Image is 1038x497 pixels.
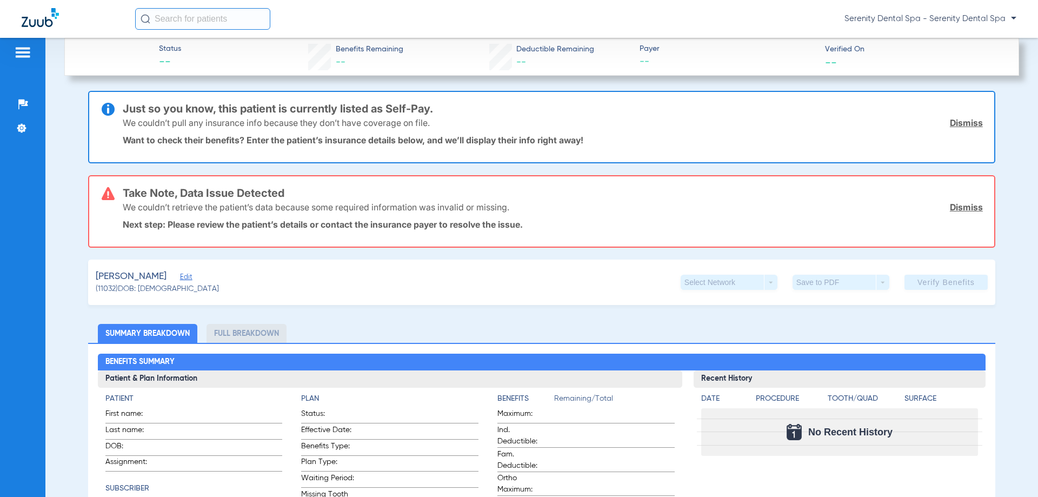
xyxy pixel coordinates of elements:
span: Assignment: [105,456,158,471]
span: -- [336,57,345,67]
p: We couldn’t retrieve the patient’s data because some required information was invalid or missing. [123,202,509,213]
h4: Benefits [497,393,554,405]
span: (11032) DOB: [DEMOGRAPHIC_DATA] [96,283,219,295]
span: Ind. Deductible: [497,425,550,447]
h4: Patient [105,393,283,405]
app-breakdown-title: Benefits [497,393,554,408]
h4: Date [701,393,747,405]
span: Fam. Deductible: [497,449,550,472]
li: Full Breakdown [207,324,287,343]
h3: Recent History [694,370,986,388]
span: Last name: [105,425,158,439]
span: DOB: [105,441,158,455]
a: Dismiss [950,117,983,128]
span: Ortho Maximum: [497,473,550,495]
span: -- [825,56,837,68]
img: hamburger-icon [14,46,31,59]
span: Status [159,43,181,55]
span: -- [640,55,816,69]
span: Verified On [825,44,1001,55]
h3: Take Note, Data Issue Detected [123,188,983,198]
p: We couldn’t pull any insurance info because they don’t have coverage on file. [123,117,430,128]
span: -- [516,57,526,67]
span: First name: [105,408,158,423]
span: Status: [301,408,354,423]
a: Dismiss [950,202,983,213]
span: Maximum: [497,408,550,423]
span: Payer [640,43,816,55]
p: Next step: Please review the patient’s details or contact the insurance payer to resolve the issue. [123,219,983,230]
img: Search Icon [141,14,150,24]
app-breakdown-title: Surface [904,393,978,408]
app-breakdown-title: Date [701,393,747,408]
h4: Procedure [756,393,824,405]
iframe: Chat Widget [984,445,1038,497]
span: Plan Type: [301,456,354,471]
app-breakdown-title: Tooth/Quad [828,393,901,408]
h2: Benefits Summary [98,354,986,371]
span: Deductible Remaining [516,44,594,55]
span: Benefits Type: [301,441,354,455]
h4: Plan [301,393,478,405]
span: Remaining/Total [554,393,675,408]
h4: Surface [904,393,978,405]
span: Serenity Dental Spa - Serenity Dental Spa [844,14,1016,24]
span: [PERSON_NAME] [96,270,167,283]
h3: Just so you know, this patient is currently listed as Self-Pay. [123,103,983,114]
img: error-icon [102,187,115,200]
h4: Tooth/Quad [828,393,901,405]
app-breakdown-title: Procedure [756,393,824,408]
span: Effective Date: [301,425,354,439]
li: Summary Breakdown [98,324,197,343]
img: info-icon [102,103,115,116]
h3: Patient & Plan Information [98,370,682,388]
h4: Subscriber [105,483,283,494]
p: Want to check their benefits? Enter the patient’s insurance details below, and we’ll display thei... [123,135,983,145]
span: Waiting Period: [301,473,354,487]
img: Zuub Logo [22,8,59,27]
span: -- [159,55,181,70]
span: Benefits Remaining [336,44,403,55]
span: Edit [180,273,190,283]
img: Calendar [787,424,802,440]
span: No Recent History [808,427,893,438]
input: Search for patients [135,8,270,30]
